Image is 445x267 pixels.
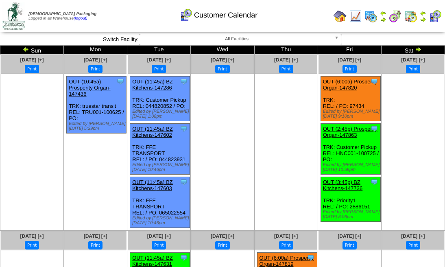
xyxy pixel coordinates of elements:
img: Tooltip [180,178,188,186]
span: [DEMOGRAPHIC_DATA] Packaging [28,12,96,16]
div: Edited by [PERSON_NAME] [DATE] 10:58pm [323,162,380,172]
button: Print [406,65,420,73]
td: Wed [191,46,254,55]
img: arrowleft.gif [23,46,29,53]
img: Tooltip [116,77,124,85]
a: [DATE] [+] [147,233,171,239]
img: calendarcustomer.gif [179,9,192,22]
img: Tooltip [180,125,188,133]
div: TRK: Customer Pickup REL: HNC001-100725 / PO: [321,124,380,175]
a: OUT (11:45a) BZ Kitchens-147631 [132,255,172,267]
img: calendarinout.gif [404,10,417,23]
img: arrowleft.gif [380,10,386,16]
img: zoroco-logo-small.webp [2,2,25,30]
td: Mon [64,46,127,55]
div: TRK: truestar transit REL: TRU001-100625 / PO: [67,77,127,133]
img: arrowright.gif [380,16,386,23]
button: Print [152,241,166,249]
td: Sun [0,46,64,55]
td: Fri [318,46,381,55]
img: Tooltip [307,254,315,262]
img: arrowleft.gif [420,10,426,16]
img: Tooltip [370,125,378,133]
div: Edited by [PERSON_NAME] [DATE] 9:10pm [323,109,380,119]
button: Print [215,241,229,249]
a: OUT (2:45p) Prosperity Organ-147863 [323,126,377,138]
a: [DATE] [+] [401,233,425,239]
img: Tooltip [370,178,378,186]
a: OUT (10:45a) Prosperity Organ-147436 [69,79,111,97]
img: calendarblend.gif [389,10,402,23]
div: Edited by [PERSON_NAME] [DATE] 1:08pm [132,109,190,119]
div: Edited by [PERSON_NAME] [DATE] 8:06pm [323,210,380,219]
img: line_graph.gif [349,10,362,23]
a: [DATE] [+] [211,233,234,239]
a: [DATE] [+] [20,233,44,239]
a: [DATE] [+] [84,57,107,63]
button: Print [342,65,357,73]
a: OUT (11:45a) BZ Kitchens-147602 [132,126,172,138]
div: Edited by [PERSON_NAME] [DATE] 5:29pm [69,121,126,131]
button: Print [88,65,103,73]
a: OUT (11:45a) BZ Kitchens-147603 [132,179,172,191]
a: [DATE] [+] [147,57,171,63]
a: [DATE] [+] [401,57,425,63]
span: All Facilities [142,34,331,44]
button: Print [342,241,357,249]
div: Edited by [PERSON_NAME] [DATE] 10:46pm [132,162,190,172]
div: TRK: REL: / PO: 97434 [321,77,380,121]
a: [DATE] [+] [20,57,44,63]
a: [DATE] [+] [211,57,234,63]
a: (logout) [74,16,87,21]
button: Print [279,65,293,73]
img: Tooltip [180,77,188,85]
td: Sat [381,46,445,55]
button: Print [406,241,420,249]
span: Customer Calendar [194,11,257,20]
td: Tue [127,46,191,55]
button: Print [215,65,229,73]
div: Edited by [PERSON_NAME] [DATE] 10:46pm [132,216,190,225]
img: calendarprod.gif [364,10,377,23]
a: [DATE] [+] [84,233,107,239]
a: [DATE] [+] [338,233,361,239]
button: Print [279,241,293,249]
button: Print [25,241,39,249]
button: Print [88,241,103,249]
img: Tooltip [370,77,378,85]
a: [DATE] [+] [338,57,361,63]
img: Tooltip [180,254,188,262]
div: TRK: FFE TRANSPORT REL: / PO: 044823931 [130,124,190,175]
div: TRK: Customer Pickup REL: 044820852 / PO: [130,77,190,121]
span: Logged in as Warehouse [28,12,96,21]
a: [DATE] [+] [274,233,298,239]
a: OUT (11:45a) BZ Kitchens-147286 [132,79,172,91]
img: calendarcustomer.gif [429,10,442,23]
button: Print [25,65,39,73]
a: OUT (6:00a) Prosperity Organ-147820 [323,79,377,91]
div: TRK: FFE TRANSPORT REL: / PO: 065022554 [130,177,190,228]
button: Print [152,65,166,73]
a: OUT (6:00a) Prosperity Organ-147819 [260,255,314,267]
a: [DATE] [+] [274,57,298,63]
img: arrowright.gif [420,16,426,23]
td: Thu [254,46,318,55]
a: OUT (3:45p) BZ Kitchens-147736 [323,179,363,191]
img: arrowright.gif [415,46,421,53]
div: TRK: Priority1 REL: / PO: 2886151 [321,177,380,222]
